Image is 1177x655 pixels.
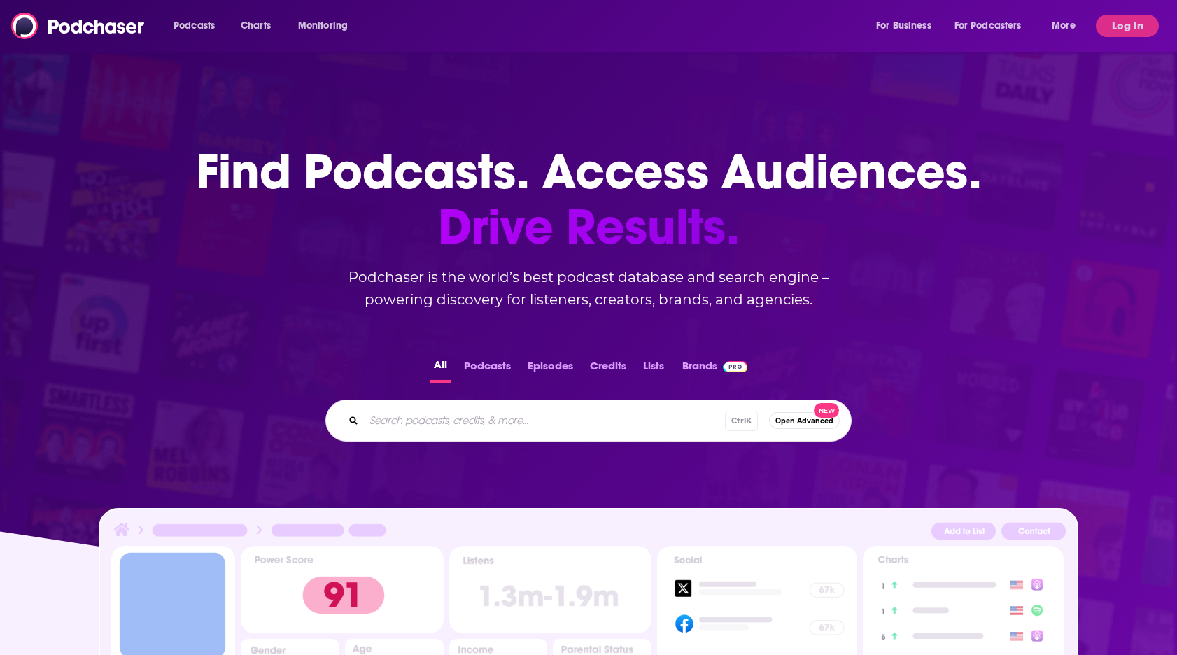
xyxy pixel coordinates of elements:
h2: Podchaser is the world’s best podcast database and search engine – powering discovery for listene... [309,266,868,311]
img: Podcast Insights Listens [449,546,651,633]
button: open menu [945,15,1042,37]
button: Lists [639,355,668,383]
span: Ctrl K [725,411,758,431]
div: Search podcasts, credits, & more... [325,400,852,442]
span: For Business [876,16,931,36]
a: BrandsPodchaser Pro [682,355,747,383]
button: All [430,355,451,383]
button: open menu [1042,15,1093,37]
h1: Find Podcasts. Access Audiences. [196,144,982,255]
button: Episodes [523,355,577,383]
span: Podcasts [174,16,215,36]
button: open menu [164,15,233,37]
input: Search podcasts, credits, & more... [364,409,725,432]
button: open menu [866,15,949,37]
span: More [1052,16,1076,36]
span: Monitoring [298,16,348,36]
button: Podcasts [460,355,515,383]
span: New [814,403,839,418]
img: Podchaser - Follow, Share and Rate Podcasts [11,13,146,39]
span: For Podcasters [954,16,1022,36]
img: Podchaser Pro [723,361,747,372]
span: Open Advanced [775,417,833,425]
img: Podcast Insights Header [111,521,1066,545]
button: Log In [1096,15,1159,37]
img: Podcast Insights Power score [241,546,443,633]
button: Open AdvancedNew [769,412,840,429]
span: Drive Results. [196,199,982,255]
button: Credits [586,355,630,383]
a: Charts [232,15,279,37]
button: open menu [288,15,366,37]
span: Charts [241,16,271,36]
